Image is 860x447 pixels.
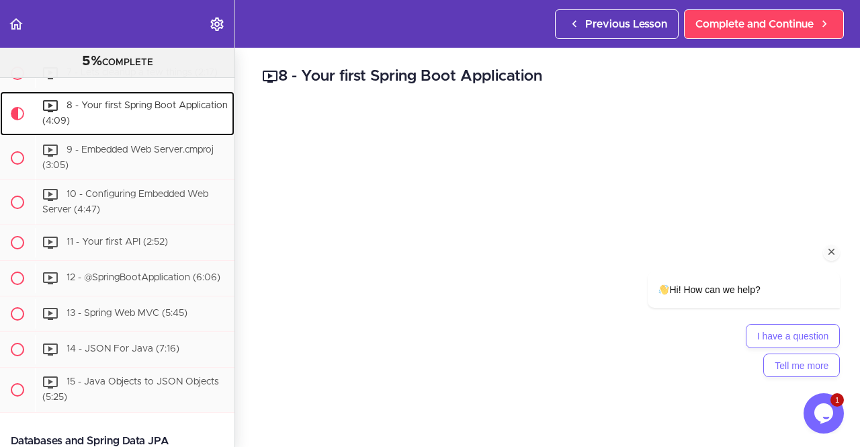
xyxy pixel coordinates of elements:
iframe: chat widget [605,108,847,387]
span: 10 - Configuring Embedded Web Server (4:47) [42,190,208,215]
span: 5% [82,54,102,68]
span: 12 - @SpringBootApplication (6:06) [67,273,220,282]
span: Previous Lesson [585,16,667,32]
span: 13 - Spring Web MVC (5:45) [67,309,187,318]
span: 11 - Your first API (2:52) [67,237,168,247]
svg: Settings Menu [209,16,225,32]
span: 9 - Embedded Web Server.cmproj (3:05) [42,145,214,170]
h2: 8 - Your first Spring Boot Application [262,65,833,88]
span: 14 - JSON For Java (7:16) [67,344,179,354]
svg: Back to course curriculum [8,16,24,32]
div: COMPLETE [17,53,218,71]
span: 15 - Java Objects to JSON Objects (5:25) [42,377,219,402]
span: Complete and Continue [695,16,814,32]
a: Complete and Continue [684,9,844,39]
a: Previous Lesson [555,9,679,39]
iframe: Video Player [262,108,833,430]
iframe: chat widget [804,393,847,434]
span: 8 - Your first Spring Boot Application (4:09) [42,101,228,126]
